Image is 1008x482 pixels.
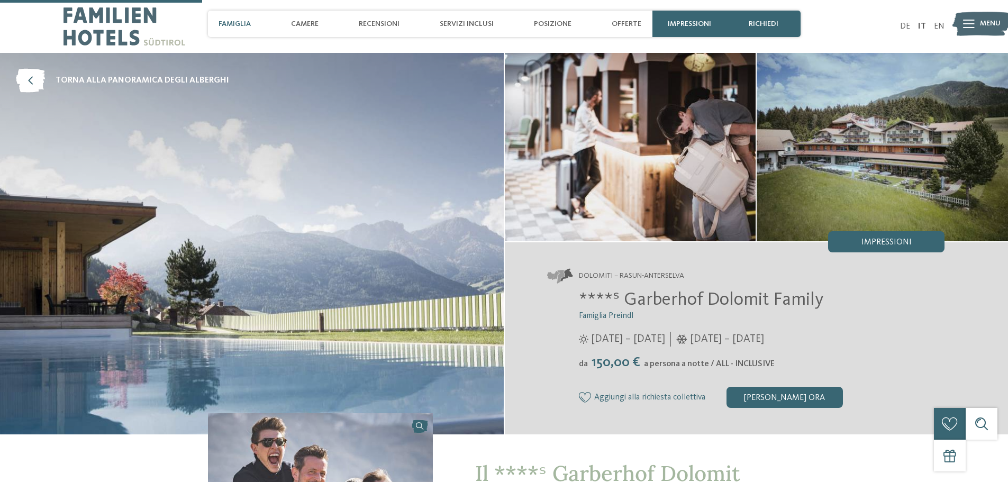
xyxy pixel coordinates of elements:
span: Impressioni [861,238,912,247]
span: Menu [980,19,1001,29]
span: [DATE] – [DATE] [591,332,665,347]
a: torna alla panoramica degli alberghi [16,69,229,93]
img: Hotel Dolomit Family Resort Garberhof ****ˢ [757,53,1008,241]
div: [PERSON_NAME] ora [727,387,843,408]
a: DE [900,22,910,31]
span: da [579,360,588,368]
i: Orari d'apertura inverno [676,334,687,344]
i: Orari d'apertura estate [579,334,588,344]
img: Il family hotel ad Anterselva: un paradiso naturale [505,53,756,241]
a: IT [918,22,926,31]
span: Aggiungi alla richiesta collettiva [594,393,705,403]
span: Famiglia Preindl [579,312,633,320]
a: EN [934,22,945,31]
span: ****ˢ Garberhof Dolomit Family [579,290,823,309]
span: [DATE] – [DATE] [690,332,764,347]
span: Dolomiti – Rasun-Anterselva [579,271,684,281]
span: 150,00 € [589,356,643,369]
span: torna alla panoramica degli alberghi [56,75,229,86]
span: a persona a notte / ALL - INCLUSIVE [644,360,775,368]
